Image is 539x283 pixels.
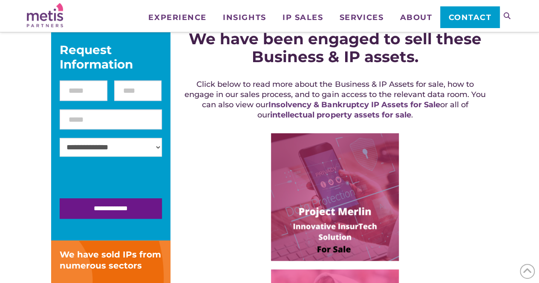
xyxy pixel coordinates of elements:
span: Insights [223,14,266,21]
span: About [400,14,432,21]
span: Experience [148,14,206,21]
a: Contact [440,6,499,28]
span: Back to Top [520,264,535,279]
iframe: reCAPTCHA [60,165,189,198]
a: Insolvency & Bankruptcy IP Assets for Sale [268,100,440,109]
div: Request Information [60,43,162,71]
span: Services [340,14,383,21]
span: Contact [449,14,492,21]
span: IP Sales [282,14,323,21]
a: intellectual property assets for sale [270,110,411,120]
strong: We have been engaged to sell these Business & IP assets. [189,29,481,66]
div: We have sold IPs from numerous sectors [60,249,162,271]
img: Metis Partners [27,3,63,27]
h5: Click below to read more about the Business & IP Assets for sale, how to engage in our sales proc... [182,79,488,120]
img: Image [271,133,399,261]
